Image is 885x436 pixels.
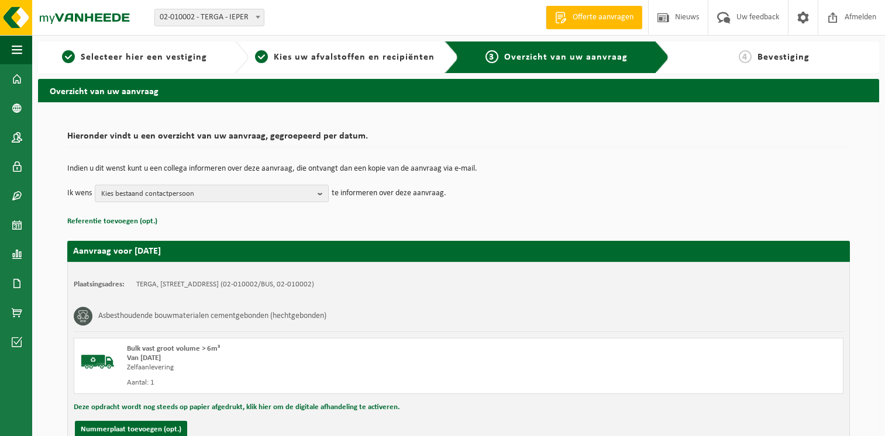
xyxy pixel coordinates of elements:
strong: Plaatsingsadres: [74,281,125,288]
span: Overzicht van uw aanvraag [504,53,628,62]
span: Selecteer hier een vestiging [81,53,207,62]
span: 2 [255,50,268,63]
strong: Van [DATE] [127,354,161,362]
span: 1 [62,50,75,63]
span: Offerte aanvragen [570,12,636,23]
span: Kies bestaand contactpersoon [101,185,313,203]
h2: Overzicht van uw aanvraag [38,79,879,102]
span: 4 [739,50,752,63]
p: Indien u dit wenst kunt u een collega informeren over deze aanvraag, die ontvangt dan een kopie v... [67,165,850,173]
span: 02-010002 - TERGA - IEPER [154,9,264,26]
a: Offerte aanvragen [546,6,642,29]
p: Ik wens [67,185,92,202]
div: Zelfaanlevering [127,363,505,372]
p: te informeren over deze aanvraag. [332,185,446,202]
h3: Asbesthoudende bouwmaterialen cementgebonden (hechtgebonden) [98,307,326,326]
button: Kies bestaand contactpersoon [95,185,329,202]
strong: Aanvraag voor [DATE] [73,247,161,256]
span: 3 [485,50,498,63]
h2: Hieronder vindt u een overzicht van uw aanvraag, gegroepeerd per datum. [67,132,850,147]
span: Bevestiging [757,53,810,62]
a: 1Selecteer hier een vestiging [44,50,225,64]
div: Aantal: 1 [127,378,505,387]
button: Referentie toevoegen (opt.) [67,214,157,229]
button: Deze opdracht wordt nog steeds op papier afgedrukt, klik hier om de digitale afhandeling te activ... [74,400,400,415]
span: Kies uw afvalstoffen en recipiënten [274,53,435,62]
img: BL-SO-LV.png [80,344,115,379]
td: TERGA, [STREET_ADDRESS] (02-010002/BUS, 02-010002) [136,280,314,289]
span: Bulk vast groot volume > 6m³ [127,345,220,352]
span: 02-010002 - TERGA - IEPER [155,9,264,26]
a: 2Kies uw afvalstoffen en recipiënten [254,50,436,64]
